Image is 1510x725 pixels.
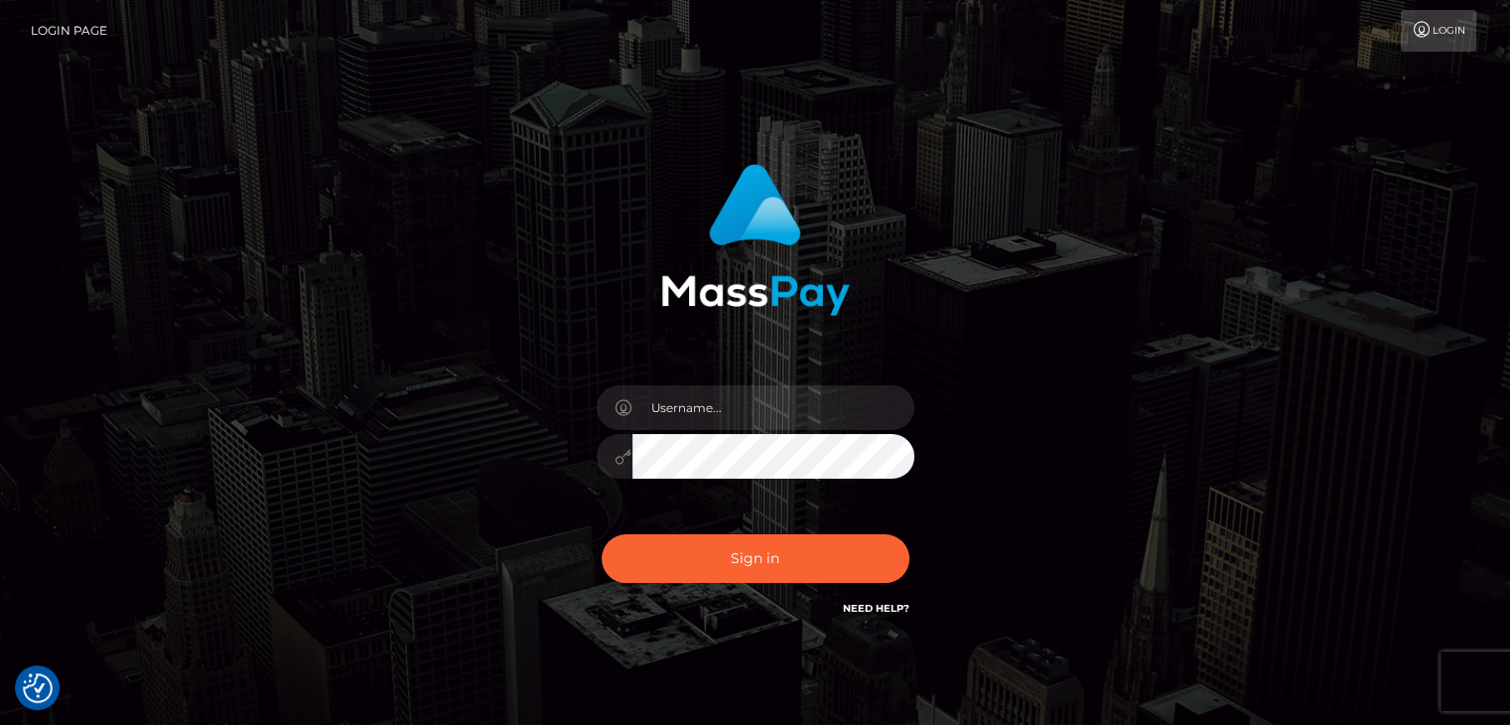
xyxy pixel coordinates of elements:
img: Revisit consent button [23,673,53,703]
button: Sign in [602,534,909,583]
a: Login [1401,10,1476,52]
a: Login Page [31,10,107,52]
input: Username... [632,385,914,430]
a: Need Help? [843,602,909,615]
button: Consent Preferences [23,673,53,703]
img: MassPay Login [661,164,850,316]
